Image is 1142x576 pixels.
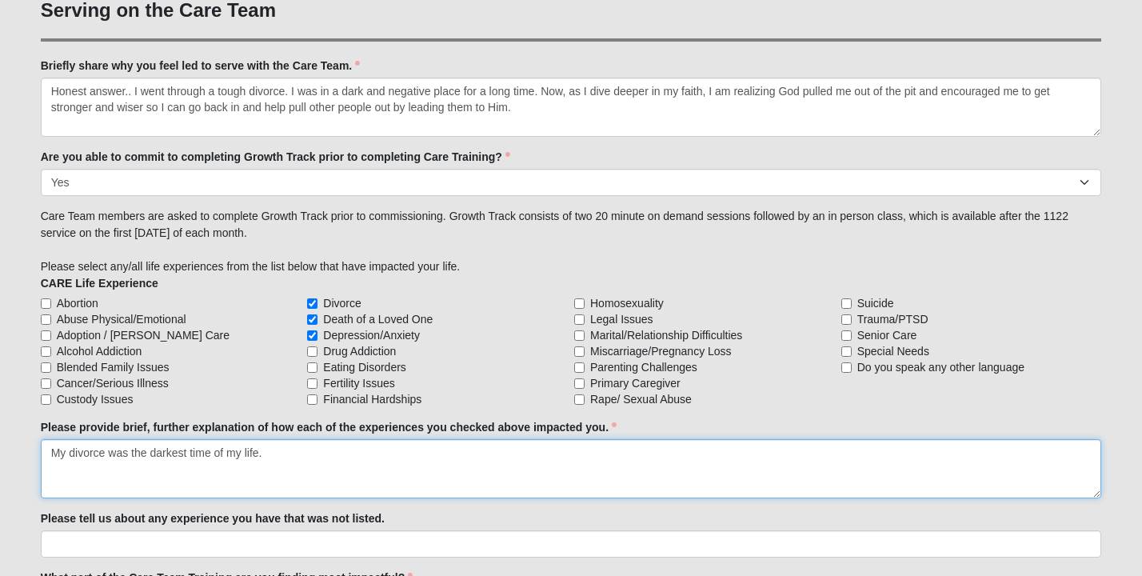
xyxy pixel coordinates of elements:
[574,330,585,341] input: Marital/Relationship Difficulties
[841,330,852,341] input: Senior Care
[574,314,585,325] input: Legal Issues
[307,298,317,309] input: Divorce
[574,362,585,373] input: Parenting Challenges
[590,375,681,391] span: Primary Caregiver
[323,311,433,327] span: Death of a Loved One
[307,362,317,373] input: Eating Disorders
[41,330,51,341] input: Adoption / [PERSON_NAME] Care
[857,343,929,359] span: Special Needs
[57,359,170,375] span: Blended Family Issues
[857,311,928,327] span: Trauma/PTSD
[41,275,158,291] label: CARE Life Experience
[41,58,361,74] label: Briefly share why you feel led to serve with the Care Team.
[57,391,134,407] span: Custody Issues
[574,298,585,309] input: Homosexuality
[841,298,852,309] input: Suicide
[41,78,1102,137] textarea: Honest answer.. I went through a tough divorce. I was in a dark and negative place for a long tim...
[323,359,406,375] span: Eating Disorders
[41,298,51,309] input: Abortion
[574,378,585,389] input: Primary Caregiver
[857,327,917,343] span: Senior Care
[41,510,385,526] label: Please tell us about any experience you have that was not listed.
[41,419,617,435] label: Please provide brief, further explanation of how each of the experiences you checked above impact...
[307,346,317,357] input: Drug Addiction
[590,295,664,311] span: Homosexuality
[307,314,317,325] input: Death of a Loved One
[41,346,51,357] input: Alcohol Addiction
[57,327,230,343] span: Adoption / [PERSON_NAME] Care
[57,295,98,311] span: Abortion
[323,295,361,311] span: Divorce
[574,346,585,357] input: Miscarriage/Pregnancy Loss
[307,378,317,389] input: Fertility Issues
[41,394,51,405] input: Custody Issues
[323,343,396,359] span: Drug Addiction
[590,327,742,343] span: Marital/Relationship Difficulties
[57,375,169,391] span: Cancer/Serious Illness
[41,378,51,389] input: Cancer/Serious Illness
[590,311,653,327] span: Legal Issues
[57,311,186,327] span: Abuse Physical/Emotional
[41,362,51,373] input: Blended Family Issues
[41,149,510,165] label: Are you able to commit to completing Growth Track prior to completing Care Training?
[323,375,394,391] span: Fertility Issues
[590,391,692,407] span: Rape/ Sexual Abuse
[323,391,421,407] span: Financial Hardships
[307,330,317,341] input: Depression/Anxiety
[841,362,852,373] input: Do you speak any other language
[41,314,51,325] input: Abuse Physical/Emotional
[307,394,317,405] input: Financial Hardships
[841,314,852,325] input: Trauma/PTSD
[857,295,894,311] span: Suicide
[323,327,420,343] span: Depression/Anxiety
[590,343,732,359] span: Miscarriage/Pregnancy Loss
[574,394,585,405] input: Rape/ Sexual Abuse
[857,359,1024,375] span: Do you speak any other language
[841,346,852,357] input: Special Needs
[590,359,697,375] span: Parenting Challenges
[57,343,142,359] span: Alcohol Addiction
